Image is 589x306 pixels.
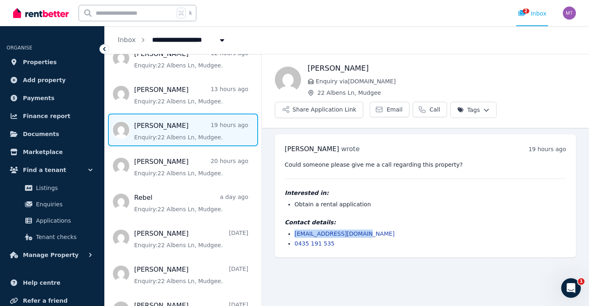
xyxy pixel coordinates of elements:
span: Find a tenant [23,165,66,175]
span: Tags [457,106,480,114]
span: k [189,10,192,16]
span: wrote [341,145,360,153]
span: Add property [23,75,66,85]
span: Manage Property [23,250,79,260]
a: Email [370,102,409,117]
pre: Could someone please give me a call regarding this property? [285,161,566,169]
a: Add property [7,72,98,88]
a: Listings [10,180,94,196]
span: Marketplace [23,147,63,157]
span: [PERSON_NAME] [285,145,339,153]
a: [PERSON_NAME]19 hours agoEnquiry:22 Albens Ln, Mudgee. [134,121,248,141]
span: Refer a friend [23,296,67,306]
button: Find a tenant [7,162,98,178]
span: Help centre [23,278,61,288]
iframe: Intercom live chat [561,278,581,298]
a: Enquiries [10,196,94,212]
a: Applications [10,212,94,229]
button: Tags [450,102,497,118]
a: Marketplace [7,144,98,160]
nav: Breadcrumb [105,26,239,54]
span: Payments [23,93,54,103]
a: Payments [7,90,98,106]
a: [PERSON_NAME]20 hours agoEnquiry:22 Albens Ln, Mudgee. [134,157,248,177]
span: Call [429,105,440,114]
span: Listings [36,183,91,193]
span: Email [387,105,402,114]
a: Documents [7,126,98,142]
div: Inbox [518,9,546,18]
li: Obtain a rental application [294,200,566,208]
a: Properties [7,54,98,70]
span: Applications [36,216,91,226]
span: ORGANISE [7,45,32,51]
a: [EMAIL_ADDRESS][DOMAIN_NAME] [294,230,395,237]
a: 0435 191 535 [294,240,335,247]
img: Dev Anand [275,67,301,93]
a: Rebela day agoEnquiry:22 Albens Ln, Mudgee. [134,193,248,213]
img: Matt Teague [563,7,576,20]
span: Enquiries [36,199,91,209]
button: Share Application Link [275,102,363,118]
span: Documents [23,129,59,139]
span: 2 [523,9,529,13]
span: Enquiry via [DOMAIN_NAME] [316,77,576,85]
h4: Interested in: [285,189,566,197]
a: [PERSON_NAME][DATE]Enquiry:22 Albens Ln, Mudgee. [134,265,248,285]
button: Manage Property [7,247,98,263]
span: Finance report [23,111,70,121]
h1: [PERSON_NAME] [308,63,576,74]
span: 22 Albens Ln, Mudgee [317,89,576,97]
span: Tenant checks [36,232,91,242]
time: 19 hours ago [528,146,566,152]
a: [PERSON_NAME]12 hours agoEnquiry:22 Albens Ln, Mudgee. [134,49,248,69]
span: Properties [23,57,57,67]
a: Call [413,102,447,117]
a: Inbox [118,36,136,44]
a: [PERSON_NAME]13 hours agoEnquiry:22 Albens Ln, Mudgee. [134,85,248,105]
a: Finance report [7,108,98,124]
h4: Contact details: [285,218,566,226]
img: RentBetter [13,7,69,19]
span: 1 [578,278,585,285]
a: Help centre [7,275,98,291]
a: Tenant checks [10,229,94,245]
a: [PERSON_NAME][DATE]Enquiry:22 Albens Ln, Mudgee. [134,229,248,249]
